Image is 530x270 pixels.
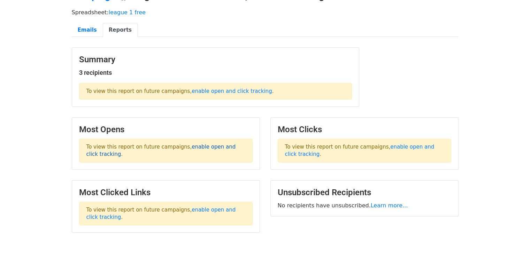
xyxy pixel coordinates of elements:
[278,139,451,162] p: To view this report on future campaigns, .
[72,9,459,16] p: Spreadsheet:
[278,125,451,135] h3: Most Clicks
[79,69,352,77] h5: 3 recipients
[79,83,352,100] p: To view this report on future campaigns, .
[79,202,253,225] p: To view this report on future campaigns, .
[371,202,408,209] a: Learn more...
[278,188,451,198] h3: Unsubscribed Recipients
[79,125,253,135] h3: Most Opens
[79,55,352,65] h3: Summary
[72,23,103,37] a: Emails
[278,202,451,209] p: No recipients have unsubscribed.
[495,237,530,270] iframe: Chat Widget
[79,139,253,162] p: To view this report on future campaigns, .
[109,9,146,16] a: league 1 free
[192,88,272,94] a: enable open and click tracking
[103,23,138,37] a: Reports
[79,188,253,198] h3: Most Clicked Links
